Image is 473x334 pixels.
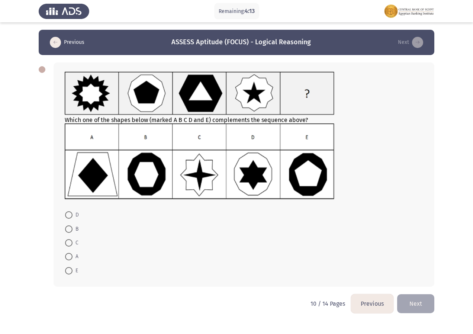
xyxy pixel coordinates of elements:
[73,211,79,219] span: D
[245,7,255,15] span: 4:13
[73,266,78,275] span: E
[73,252,78,261] span: A
[384,1,434,22] img: Assessment logo of FOCUS Assessment 3 Modules EN
[73,225,78,234] span: B
[48,36,87,48] button: load previous page
[39,1,89,22] img: Assess Talent Management logo
[396,36,425,48] button: load next page
[65,72,334,115] img: UkFYMDA4NkFfQ0FUXzIwMjEucG5nMTYyMjAzMjk5NTY0Mw==.png
[219,7,255,16] p: Remaining:
[351,294,393,313] button: load previous page
[310,300,345,307] p: 10 / 14 Pages
[65,123,334,199] img: UkFYMDA4NkJfdXBkYXRlZF9DQVRfMjAyMS5wbmcxNjIyMDMzMDM0MDMy.png
[73,238,78,247] span: C
[65,72,423,201] div: Which one of the shapes below (marked A B C D and E) complements the sequence above?
[171,38,311,47] h3: ASSESS Aptitude (FOCUS) - Logical Reasoning
[397,294,434,313] button: load next page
